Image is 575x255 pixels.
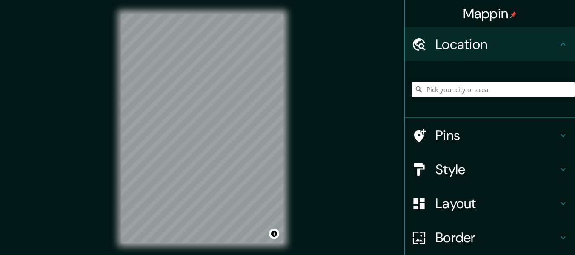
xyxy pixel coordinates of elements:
[435,161,558,178] h4: Style
[435,229,558,246] h4: Border
[405,27,575,61] div: Location
[405,186,575,221] div: Layout
[405,152,575,186] div: Style
[269,229,279,239] button: Toggle attribution
[405,118,575,152] div: Pins
[435,36,558,53] h4: Location
[405,221,575,255] div: Border
[435,127,558,144] h4: Pins
[121,14,283,243] canvas: Map
[412,82,575,97] input: Pick your city or area
[510,11,517,18] img: pin-icon.png
[463,5,517,22] h4: Mappin
[435,195,558,212] h4: Layout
